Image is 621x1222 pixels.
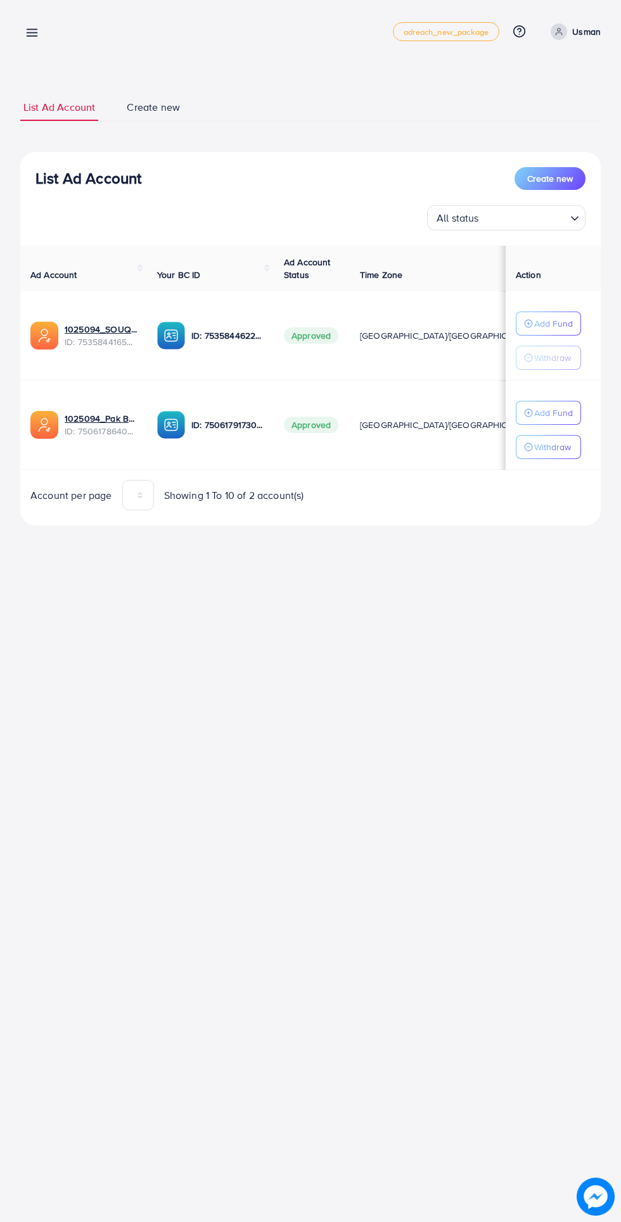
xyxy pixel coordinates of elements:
div: Search for option [427,205,586,230]
button: Add Fund [516,401,581,425]
button: Withdraw [516,346,581,370]
span: Ad Account [30,268,77,281]
span: Account per page [30,488,112,503]
span: [GEOGRAPHIC_DATA]/[GEOGRAPHIC_DATA] [360,419,536,431]
div: <span class='underline'>1025094_SOUQSCAPE_1754575633337</span></br>7535844165860442119 [65,323,137,349]
span: Your BC ID [157,268,201,281]
span: Showing 1 To 10 of 2 account(s) [164,488,304,503]
p: Add Fund [534,316,573,331]
span: ID: 7535844165860442119 [65,336,137,348]
img: ic-ba-acc.ded83a64.svg [157,411,185,439]
p: Withdraw [534,350,571,365]
p: Usman [572,24,601,39]
img: ic-ads-acc.e4c84228.svg [30,411,58,439]
a: adreach_new_package [393,22,499,41]
span: adreach_new_package [404,28,489,36]
p: Add Fund [534,405,573,420]
p: ID: 7535844622321745936 [191,328,264,343]
input: Search for option [483,206,565,227]
a: Usman [546,23,601,40]
img: ic-ads-acc.e4c84228.svg [30,322,58,350]
h3: List Ad Account [35,169,141,187]
button: Add Fund [516,312,581,336]
a: 1025094_Pak Beautify_1747668623575 [65,412,137,425]
p: ID: 7506179173011193873 [191,417,264,432]
p: Withdraw [534,439,571,455]
a: 1025094_SOUQSCAPE_1754575633337 [65,323,137,336]
img: image [577,1178,615,1216]
span: Action [516,268,541,281]
span: Time Zone [360,268,402,281]
span: Approved [284,327,338,344]
button: Create new [515,167,586,190]
img: ic-ba-acc.ded83a64.svg [157,322,185,350]
span: Create new [527,172,573,185]
span: Approved [284,417,338,433]
span: Ad Account Status [284,256,331,281]
button: Withdraw [516,435,581,459]
span: List Ad Account [23,100,95,115]
span: [GEOGRAPHIC_DATA]/[GEOGRAPHIC_DATA] [360,329,536,342]
div: <span class='underline'>1025094_Pak Beautify_1747668623575</span></br>7506178640065871880 [65,412,137,438]
span: ID: 7506178640065871880 [65,425,137,438]
span: Create new [127,100,180,115]
span: All status [434,209,482,227]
